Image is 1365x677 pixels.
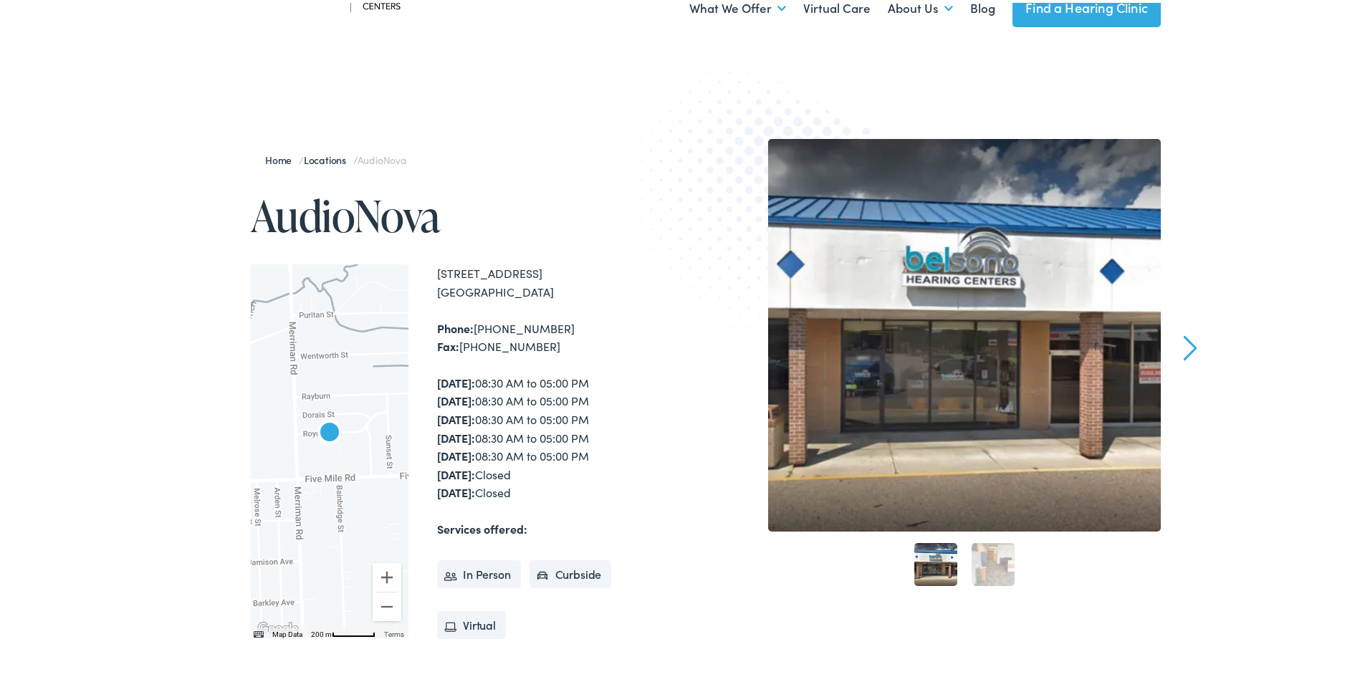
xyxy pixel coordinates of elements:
a: Terms [384,628,404,635]
div: [STREET_ADDRESS] [GEOGRAPHIC_DATA] [437,261,688,298]
a: Open this area in Google Maps (opens a new window) [254,617,302,635]
button: Map Scale: 200 m per 57 pixels [307,625,380,635]
div: [PHONE_NUMBER] [PHONE_NUMBER] [437,317,688,353]
a: 2 [972,540,1015,583]
button: Keyboard shortcuts [254,627,264,637]
strong: [DATE]: [437,427,475,443]
button: Zoom in [373,560,401,589]
strong: [DATE]: [437,390,475,405]
a: 1 [914,540,957,583]
div: 08:30 AM to 05:00 PM 08:30 AM to 05:00 PM 08:30 AM to 05:00 PM 08:30 AM to 05:00 PM 08:30 AM to 0... [437,371,688,499]
strong: [DATE]: [437,464,475,479]
a: Home [265,150,299,164]
li: Virtual [437,608,506,637]
button: Zoom out [373,590,401,618]
span: AudioNova [358,150,406,164]
strong: [DATE]: [437,408,475,424]
span: / / [265,150,406,164]
img: Google [254,617,302,635]
strong: [DATE]: [437,372,475,388]
button: Map Data [272,627,302,637]
strong: [DATE]: [437,481,475,497]
strong: [DATE]: [437,445,475,461]
li: Curbside [530,557,612,586]
strong: Phone: [437,317,474,333]
span: 200 m [311,628,332,635]
li: In Person [437,557,521,586]
strong: Services offered: [437,518,527,534]
a: Next [1184,332,1197,358]
strong: Fax: [437,335,459,351]
div: AudioNova [312,414,347,448]
h1: AudioNova [251,189,688,236]
a: Locations [304,150,353,164]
